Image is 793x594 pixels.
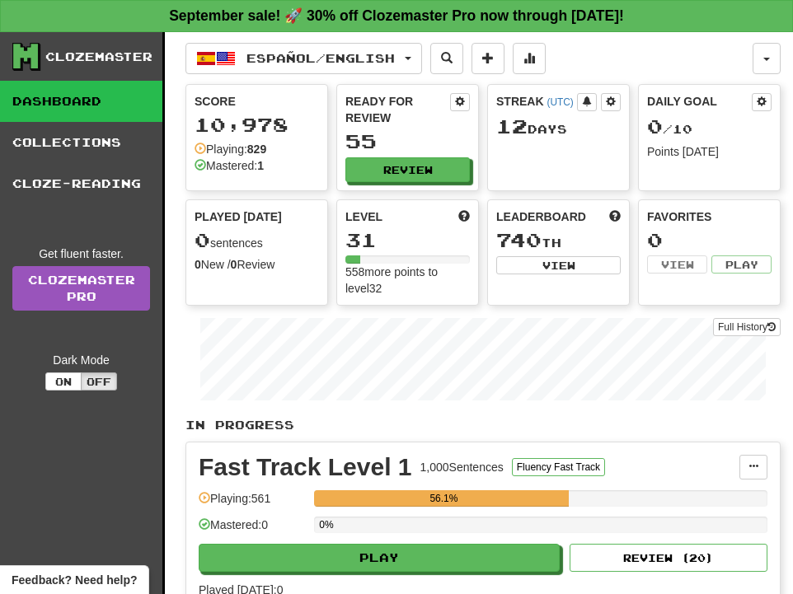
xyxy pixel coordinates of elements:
[513,43,546,74] button: More stats
[231,258,237,271] strong: 0
[195,157,264,174] div: Mastered:
[199,490,306,517] div: Playing: 561
[420,459,504,475] div: 1,000 Sentences
[195,115,319,135] div: 10,978
[246,51,395,65] span: Español / English
[12,266,150,311] a: ClozemasterPro
[570,544,767,572] button: Review (20)
[12,246,150,262] div: Get fluent faster.
[195,208,282,225] span: Played [DATE]
[12,572,137,588] span: Open feedback widget
[257,159,264,172] strong: 1
[458,208,470,225] span: Score more points to level up
[199,544,560,572] button: Play
[185,417,781,433] p: In Progress
[496,256,621,274] button: View
[345,131,470,152] div: 55
[496,93,577,110] div: Streak
[195,256,319,273] div: New / Review
[199,517,306,544] div: Mastered: 0
[195,141,266,157] div: Playing:
[496,228,542,251] span: 740
[345,264,470,297] div: 558 more points to level 32
[247,143,266,156] strong: 829
[195,228,210,251] span: 0
[547,96,573,108] a: (UTC)
[81,372,117,391] button: Off
[195,230,319,251] div: sentences
[345,208,382,225] span: Level
[496,115,528,138] span: 12
[199,455,412,479] div: Fast Track Level 1
[319,490,568,507] div: 56.1%
[647,143,772,160] div: Points [DATE]
[647,115,663,138] span: 0
[711,255,772,274] button: Play
[609,208,621,225] span: This week in points, UTC
[647,255,707,274] button: View
[345,230,470,250] div: 31
[512,458,605,476] button: Fluency Fast Track
[195,258,201,271] strong: 0
[169,7,624,24] strong: September sale! 🚀 30% off Clozemaster Pro now through [DATE]!
[345,93,450,126] div: Ready for Review
[45,372,82,391] button: On
[195,93,319,110] div: Score
[496,208,586,225] span: Leaderboard
[45,49,152,65] div: Clozemaster
[185,43,422,74] button: Español/English
[496,230,621,251] div: th
[713,318,781,336] button: Full History
[647,208,772,225] div: Favorites
[647,230,772,250] div: 0
[472,43,504,74] button: Add sentence to collection
[647,122,692,136] span: / 10
[496,116,621,138] div: Day s
[647,93,752,111] div: Daily Goal
[430,43,463,74] button: Search sentences
[12,352,150,368] div: Dark Mode
[345,157,470,182] button: Review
